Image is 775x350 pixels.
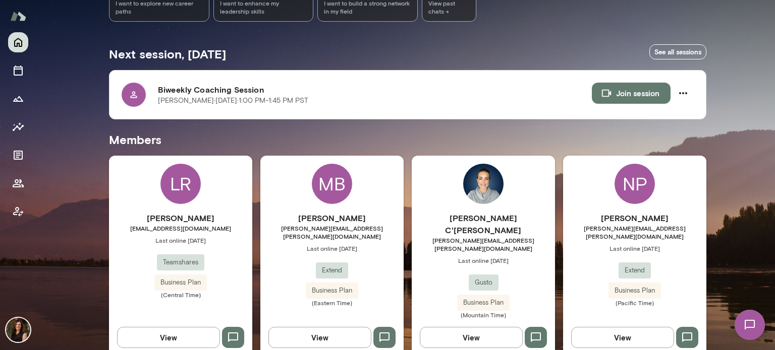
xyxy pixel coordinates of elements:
[158,84,592,96] h6: Biweekly Coaching Session
[109,291,252,299] span: (Central Time)
[563,224,706,240] span: [PERSON_NAME][EMAIL_ADDRESS][PERSON_NAME][DOMAIN_NAME]
[117,327,220,348] button: View
[420,327,523,348] button: View
[571,327,674,348] button: View
[154,277,207,288] span: Business Plan
[619,265,651,275] span: Extend
[160,164,201,204] div: LR
[306,286,358,296] span: Business Plan
[615,164,655,204] div: NP
[8,201,28,222] button: Client app
[8,173,28,193] button: Members
[10,7,26,26] img: Mento
[6,318,30,342] img: Carrie Atkin
[563,299,706,307] span: (Pacific Time)
[109,236,252,244] span: Last online [DATE]
[109,46,226,62] h5: Next session, [DATE]
[563,212,706,224] h6: [PERSON_NAME]
[8,60,28,81] button: Sessions
[8,89,28,109] button: Growth Plan
[649,44,706,60] a: See all sessions
[412,212,555,236] h6: [PERSON_NAME] C'[PERSON_NAME]
[260,299,404,307] span: (Eastern Time)
[109,224,252,232] span: [EMAIL_ADDRESS][DOMAIN_NAME]
[109,131,706,148] h5: Members
[412,236,555,252] span: [PERSON_NAME][EMAIL_ADDRESS][PERSON_NAME][DOMAIN_NAME]
[316,265,348,275] span: Extend
[463,164,504,204] img: Tiffany C'deBaca
[157,257,204,267] span: Teamshares
[260,212,404,224] h6: [PERSON_NAME]
[268,327,371,348] button: View
[608,286,661,296] span: Business Plan
[592,83,671,104] button: Join session
[158,96,308,106] p: [PERSON_NAME] · [DATE] · 1:00 PM-1:45 PM PST
[457,298,510,308] span: Business Plan
[260,244,404,252] span: Last online [DATE]
[412,311,555,319] span: (Mountain Time)
[412,256,555,264] span: Last online [DATE]
[8,145,28,165] button: Documents
[260,224,404,240] span: [PERSON_NAME][EMAIL_ADDRESS][PERSON_NAME][DOMAIN_NAME]
[109,212,252,224] h6: [PERSON_NAME]
[469,277,499,288] span: Gusto
[563,244,706,252] span: Last online [DATE]
[312,164,352,204] div: MB
[8,117,28,137] button: Insights
[8,32,28,52] button: Home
